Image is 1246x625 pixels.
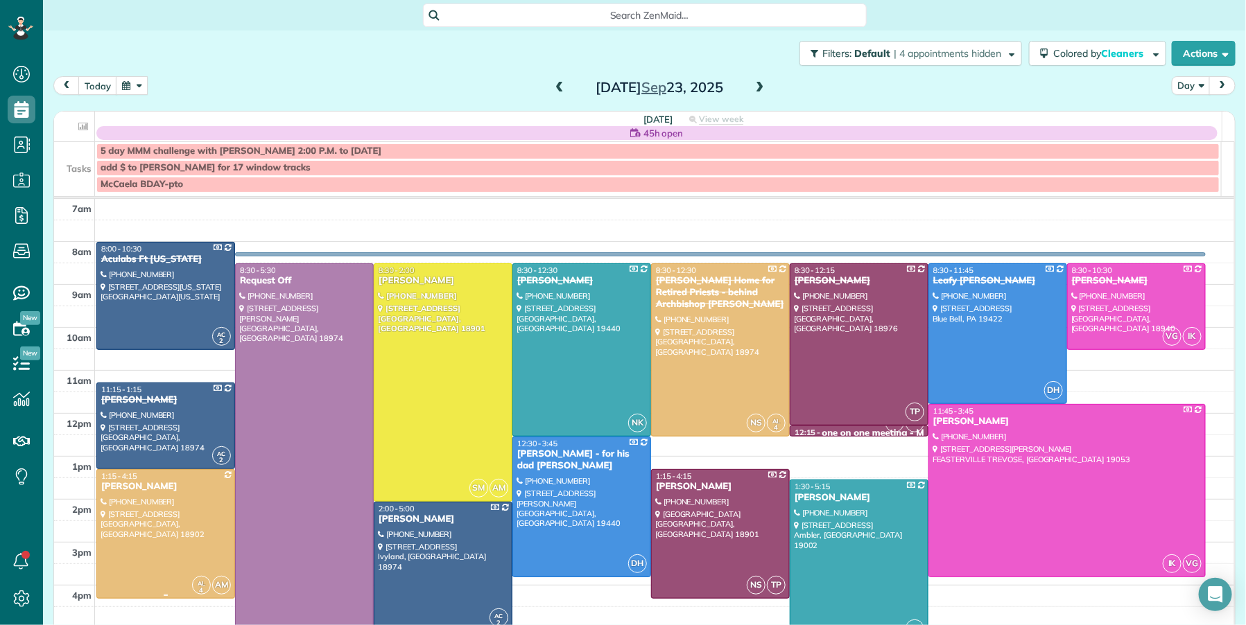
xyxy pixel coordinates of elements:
[699,114,743,125] span: View week
[1163,327,1182,346] span: VG
[1101,47,1145,60] span: Cleaners
[101,481,231,493] div: [PERSON_NAME]
[490,479,508,498] span: AM
[517,448,647,472] div: [PERSON_NAME] - for his dad [PERSON_NAME]
[212,576,231,595] span: AM
[655,481,786,493] div: [PERSON_NAME]
[795,265,835,275] span: 8:30 - 12:15
[747,414,765,432] span: NS
[794,492,924,504] div: [PERSON_NAME]
[263,254,338,266] div: [PERSON_NAME]
[213,454,230,467] small: 2
[794,275,924,287] div: [PERSON_NAME]
[822,47,851,60] span: Filters:
[378,275,508,287] div: [PERSON_NAME]
[193,584,210,597] small: 4
[101,162,311,173] span: add $ to [PERSON_NAME] for 17 window tracks
[772,417,780,425] span: AL
[218,331,226,338] span: AC
[1029,41,1166,66] button: Colored byCleaners
[101,394,231,406] div: [PERSON_NAME]
[1172,76,1211,95] button: Day
[628,414,647,432] span: NK
[72,547,92,558] span: 3pm
[72,504,92,515] span: 2pm
[1163,554,1182,573] span: IK
[768,421,785,434] small: 4
[379,504,415,513] span: 2:00 - 5:00
[1053,47,1148,60] span: Colored by
[101,471,137,481] span: 1:15 - 4:15
[72,246,92,257] span: 8am
[72,203,92,214] span: 7am
[933,406,974,416] span: 11:45 - 3:45
[573,80,746,95] h2: [DATE] 23, 2025
[933,416,1202,428] div: [PERSON_NAME]
[933,265,974,275] span: 8:30 - 11:45
[747,576,765,595] span: NS
[379,265,415,275] span: 8:30 - 2:00
[643,114,673,125] span: [DATE]
[641,78,666,96] span: Sep
[656,265,696,275] span: 8:30 - 12:30
[767,576,786,595] span: TP
[795,482,831,491] span: 1:30 - 5:15
[906,403,924,421] span: TP
[101,385,141,394] span: 11:15 - 1:15
[822,428,974,439] div: one on one meeting - Maid For You
[218,450,226,457] span: AC
[495,612,503,619] span: AC
[1072,265,1112,275] span: 8:30 - 10:30
[628,554,647,573] span: DH
[1071,275,1202,287] div: [PERSON_NAME]
[72,590,92,601] span: 4pm
[1209,76,1236,95] button: next
[793,41,1022,66] a: Filters: Default | 4 appointments hidden
[20,311,40,325] span: New
[67,375,92,386] span: 11am
[78,76,117,95] button: today
[517,265,557,275] span: 8:30 - 12:30
[656,471,692,481] span: 1:15 - 4:15
[72,289,92,300] span: 9am
[101,146,381,157] span: 5 day MMM challenge with [PERSON_NAME] 2:00 P.M. to [DATE]
[1183,554,1202,573] span: VG
[198,579,205,587] span: AL
[239,275,370,287] div: Request Off
[1172,41,1236,66] button: Actions
[1183,327,1202,346] span: IK
[67,418,92,429] span: 12pm
[20,346,40,360] span: New
[894,47,1001,60] span: | 4 appointments hidden
[378,513,508,525] div: [PERSON_NAME]
[1044,381,1063,400] span: DH
[213,335,230,348] small: 2
[101,254,231,265] div: Aculabs Ft [US_STATE]
[1199,578,1232,611] div: Open Intercom Messenger
[101,179,183,190] span: McCaela BDAY-pto
[643,126,684,140] span: 45h open
[517,439,557,448] span: 12:30 - 3:45
[72,461,92,472] span: 1pm
[240,265,276,275] span: 8:30 - 5:30
[469,479,488,498] span: SM
[854,47,891,60] span: Default
[933,275,1063,287] div: Leafy [PERSON_NAME]
[517,275,647,287] div: [PERSON_NAME]
[799,41,1022,66] button: Filters: Default | 4 appointments hidden
[67,332,92,343] span: 10am
[101,244,141,254] span: 8:00 - 10:30
[53,76,80,95] button: prev
[655,275,786,310] div: [PERSON_NAME] Home for Retired Priests - behind Archbishop [PERSON_NAME]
